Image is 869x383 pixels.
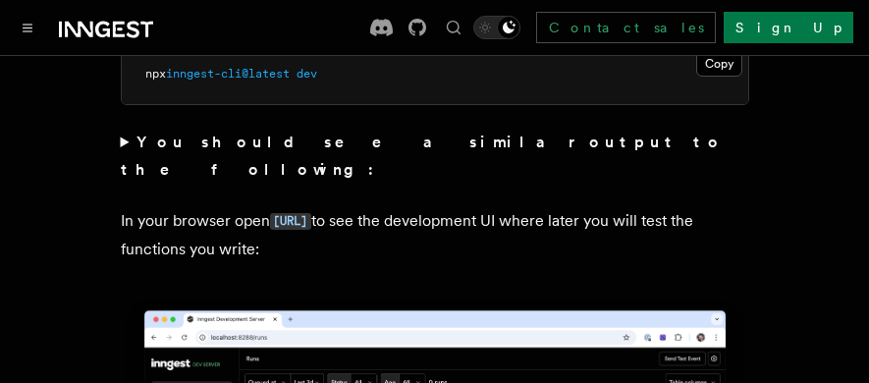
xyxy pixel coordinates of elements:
p: In your browser open to see the development UI where later you will test the functions you write: [121,207,749,263]
summary: You should see a similar output to the following: [121,129,749,184]
span: npx [145,67,166,81]
a: Sign Up [724,12,853,43]
button: Find something... [442,16,465,39]
button: Toggle navigation [16,16,39,39]
button: Copy [696,51,742,77]
strong: You should see a similar output to the following: [121,133,725,179]
span: dev [297,67,317,81]
code: [URL] [270,213,311,230]
a: [URL] [270,211,311,230]
button: Toggle dark mode [473,16,520,39]
span: inngest-cli@latest [166,67,290,81]
a: Contact sales [536,12,716,43]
